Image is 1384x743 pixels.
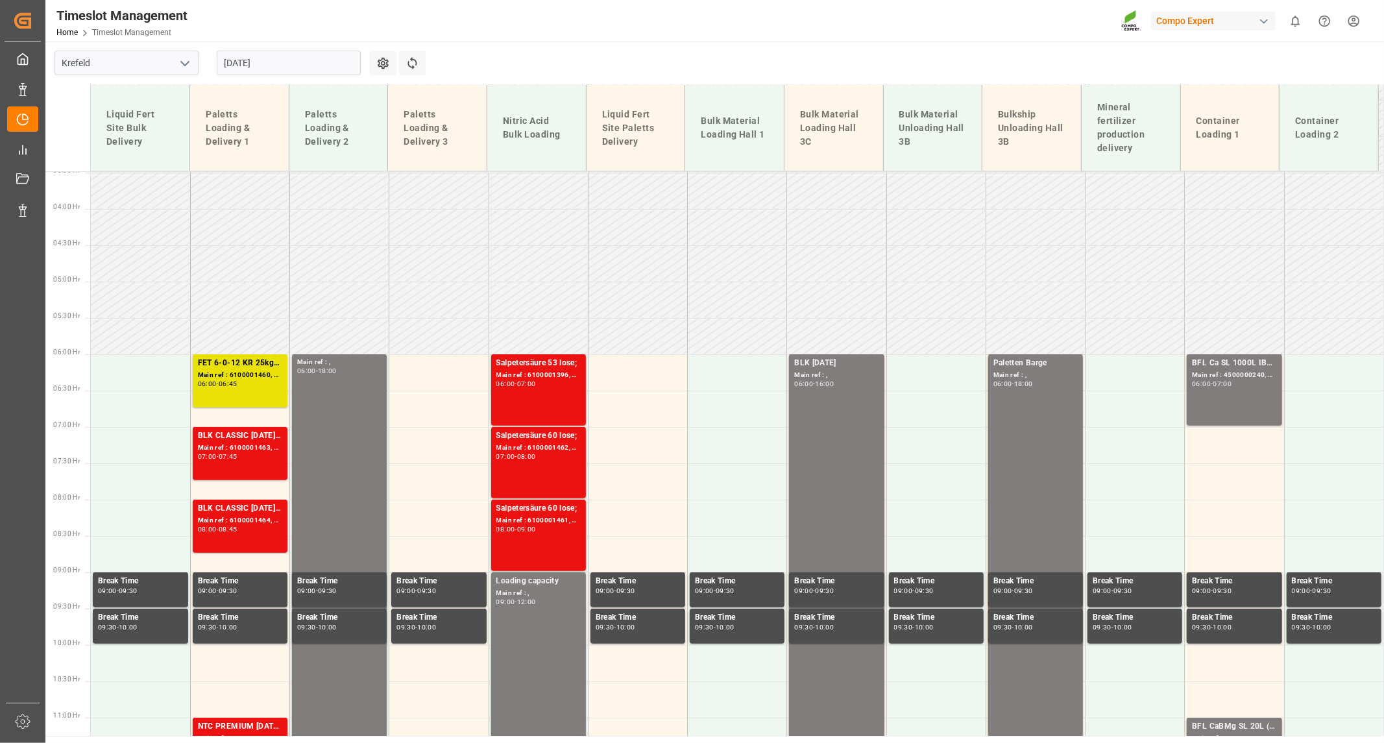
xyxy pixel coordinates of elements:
div: 09:30 [596,624,614,630]
div: Break Time [596,575,680,588]
div: Break Time [396,611,481,624]
span: 09:30 Hr [53,603,80,610]
div: BFL Ca SL 1000L IBC MTO; [1192,357,1276,370]
div: - [714,588,716,594]
div: Break Time [1292,575,1376,588]
div: Paletten Barge [993,357,1078,370]
div: Break Time [98,611,183,624]
div: NTC PREMIUM [DATE] 25kg (x40) D,EN,PL;BT SPORT [DATE] 25%UH 3M 25kg (x40) INT;FLO T PERM [DATE] 2... [198,720,282,733]
div: Paletts Loading & Delivery 2 [300,103,378,154]
div: 06:00 [297,368,316,374]
div: 10:00 [1313,624,1331,630]
div: 09:30 [1292,624,1311,630]
div: 10:00 [417,624,436,630]
div: Break Time [695,575,779,588]
span: 06:00 Hr [53,348,80,356]
div: Bulkship Unloading Hall 3B [993,103,1071,154]
div: Break Time [894,575,978,588]
div: 07:00 [198,454,217,459]
span: 09:00 Hr [53,566,80,574]
div: - [316,368,318,374]
div: 09:30 [815,588,834,594]
div: 09:30 [119,588,138,594]
div: 07:00 [517,381,536,387]
div: Break Time [695,611,779,624]
div: - [912,624,914,630]
div: Main ref : 6100001461, 2000001280; [496,515,581,526]
div: 09:30 [98,624,117,630]
div: 06:00 [993,381,1012,387]
div: 06:00 [496,381,515,387]
span: 04:30 Hr [53,239,80,247]
div: Break Time [1192,575,1276,588]
div: Main ref : 6100001464, 2000001283; [198,515,282,526]
div: 09:30 [318,588,337,594]
div: 10:00 [616,624,635,630]
div: - [316,588,318,594]
div: 09:30 [1113,588,1132,594]
div: 09:30 [1213,588,1232,594]
div: 09:30 [198,624,217,630]
div: 06:00 [1192,381,1211,387]
div: - [117,624,119,630]
div: Compo Expert [1151,12,1276,30]
div: Main ref : , [993,370,1078,381]
div: 09:00 [894,588,913,594]
input: Type to search/select [55,51,199,75]
div: Bulk Material Loading Hall 1 [696,109,773,147]
div: Nitric Acid Bulk Loading [498,109,576,147]
div: - [1111,624,1113,630]
div: 09:00 [695,588,714,594]
div: Break Time [1093,575,1177,588]
span: 05:00 Hr [53,276,80,283]
div: Break Time [1292,611,1376,624]
div: Timeslot Management [56,6,188,25]
div: Break Time [98,575,183,588]
div: 09:00 [1093,588,1111,594]
div: 09:30 [219,588,237,594]
div: - [813,588,815,594]
div: - [1012,624,1014,630]
div: 09:30 [616,588,635,594]
div: 09:30 [695,624,714,630]
div: - [912,588,914,594]
div: Bulk Material Unloading Hall 3B [894,103,972,154]
div: 18:00 [1014,381,1033,387]
div: 16:00 [815,381,834,387]
div: Paletts Loading & Delivery 1 [200,103,278,154]
div: Liquid Fert Site Paletts Delivery [597,103,675,154]
div: - [714,624,716,630]
span: 04:00 Hr [53,203,80,210]
div: 09:00 [794,588,813,594]
div: Mineral fertilizer production delivery [1092,95,1170,160]
div: Main ref : 6100001460, 2000001275; [198,370,282,381]
div: 09:30 [396,624,415,630]
div: 09:30 [716,588,734,594]
div: 10:00 [915,624,934,630]
div: Loading capacity [496,575,581,588]
div: Salpetersäure 60 lose; [496,502,581,515]
div: 06:45 [219,381,237,387]
div: - [1211,588,1213,594]
span: 07:00 Hr [53,421,80,428]
div: 09:30 [1313,588,1331,594]
div: - [515,454,516,459]
span: 08:00 Hr [53,494,80,501]
div: BLK CLASSIC [DATE] 25kg(x40)D,EN,PL,FNL;FTL S NK 8-0-24 25kg (x40) INT;BLK SUPREM [DATE] 25kg (x4... [198,430,282,443]
span: 10:00 Hr [53,639,80,646]
div: 10:00 [1014,624,1033,630]
div: - [316,624,318,630]
div: Salpetersäure 60 lose; [496,430,581,443]
div: - [415,624,417,630]
div: Break Time [794,611,879,624]
div: BFL CaBMg SL 20L (x48) EN,IN MTO; [1192,720,1276,733]
div: Break Time [297,611,382,624]
div: Container Loading 2 [1290,109,1368,147]
div: BLK [DATE] [794,357,879,370]
div: 06:00 [794,381,813,387]
a: Home [56,28,78,37]
div: - [1211,381,1213,387]
div: Break Time [993,575,1078,588]
div: 10:00 [119,624,138,630]
button: Compo Expert [1151,8,1281,33]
